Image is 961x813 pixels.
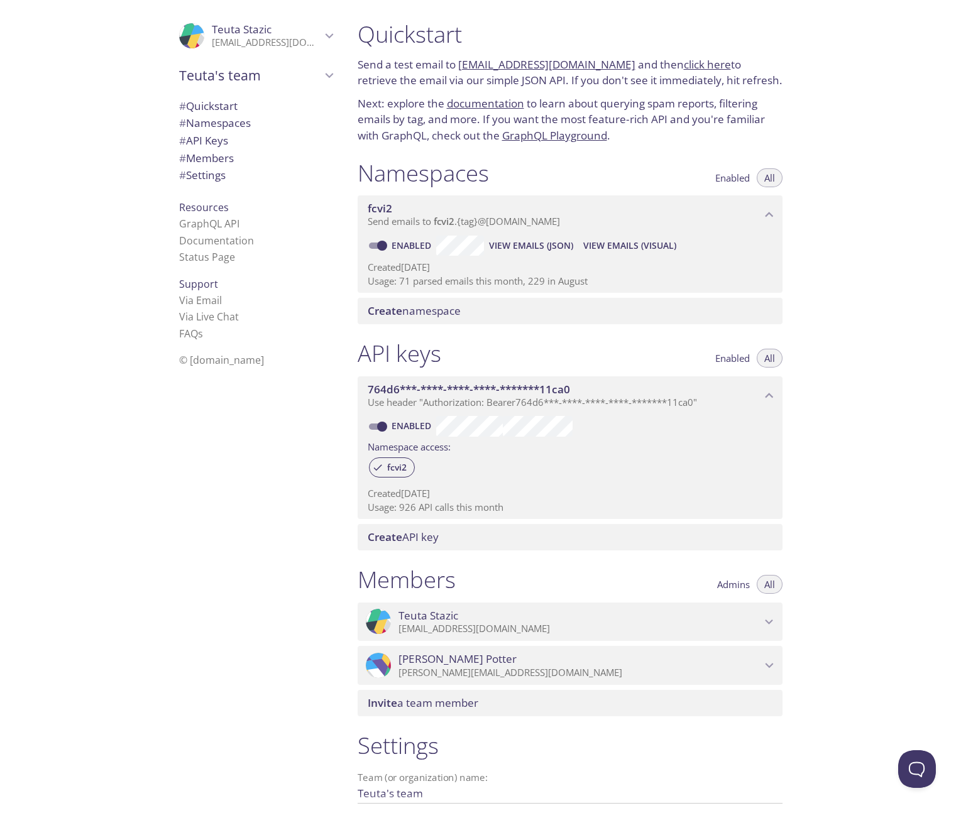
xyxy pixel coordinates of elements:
span: # [179,99,186,113]
span: Resources [179,200,229,214]
span: View Emails (Visual) [583,238,676,253]
div: Teuta Stazic [358,603,783,641]
span: s [198,327,203,341]
a: FAQ [179,327,203,341]
button: Enabled [708,349,757,368]
button: All [757,575,783,594]
span: Create [368,303,402,318]
div: John Potter [358,646,783,685]
a: Enabled [390,239,436,251]
div: Create namespace [358,298,783,324]
span: # [179,133,186,148]
button: View Emails (Visual) [578,236,681,256]
a: Enabled [390,420,436,432]
p: Send a test email to and then to retrieve the email via our simple JSON API. If you don't see it ... [358,57,783,89]
div: Invite a team member [358,690,783,716]
span: © [DOMAIN_NAME] [179,353,264,367]
span: Settings [179,168,226,182]
iframe: Help Scout Beacon - Open [898,750,936,788]
a: GraphQL API [179,217,239,231]
a: GraphQL Playground [502,128,607,143]
p: [PERSON_NAME][EMAIL_ADDRESS][DOMAIN_NAME] [398,667,761,679]
p: Usage: 71 parsed emails this month, 229 in August [368,275,772,288]
span: fcvi2 [434,215,454,227]
a: [EMAIL_ADDRESS][DOMAIN_NAME] [458,57,635,72]
div: Teuta Stazic [169,15,343,57]
div: Team Settings [169,166,343,184]
span: fcvi2 [380,462,414,473]
a: click here [684,57,731,72]
span: namespace [368,303,461,318]
h1: Namespaces [358,159,489,187]
button: All [757,349,783,368]
span: # [179,116,186,130]
p: [EMAIL_ADDRESS][DOMAIN_NAME] [212,36,321,49]
button: Enabled [708,168,757,187]
span: Namespaces [179,116,251,130]
span: a team member [368,696,478,710]
div: fcvi2 [369,457,415,477]
span: Create [368,530,402,544]
div: fcvi2 namespace [358,195,783,234]
span: API Keys [179,133,228,148]
button: View Emails (JSON) [484,236,578,256]
span: Teuta's team [179,67,321,84]
h1: API keys [358,339,441,368]
span: [PERSON_NAME] Potter [398,652,517,666]
div: Teuta's team [169,59,343,92]
span: API key [368,530,439,544]
span: Members [179,151,234,165]
div: Create API Key [358,524,783,550]
span: Teuta Stazic [398,609,458,623]
h1: Members [358,565,456,594]
button: Admins [710,575,757,594]
a: Via Live Chat [179,310,239,324]
span: Invite [368,696,397,710]
label: Namespace access: [368,437,451,455]
div: Namespaces [169,114,343,132]
p: Created [DATE] [368,261,772,274]
span: # [179,168,186,182]
label: Team (or organization) name: [358,773,488,782]
button: All [757,168,783,187]
span: Teuta Stazic [212,22,272,36]
h1: Settings [358,731,783,760]
p: Usage: 926 API calls this month [368,501,772,514]
h1: Quickstart [358,20,783,48]
span: Send emails to . {tag} @[DOMAIN_NAME] [368,215,560,227]
a: Documentation [179,234,254,248]
span: fcvi2 [368,201,392,216]
span: Quickstart [179,99,238,113]
a: Via Email [179,293,222,307]
span: View Emails (JSON) [489,238,573,253]
span: Support [179,277,218,291]
div: API Keys [169,132,343,150]
a: documentation [447,96,524,111]
p: Created [DATE] [368,487,772,500]
a: Status Page [179,250,235,264]
div: Members [169,150,343,167]
p: [EMAIL_ADDRESS][DOMAIN_NAME] [398,623,761,635]
p: Next: explore the to learn about querying spam reports, filtering emails by tag, and more. If you... [358,95,783,144]
span: # [179,151,186,165]
div: Quickstart [169,97,343,115]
